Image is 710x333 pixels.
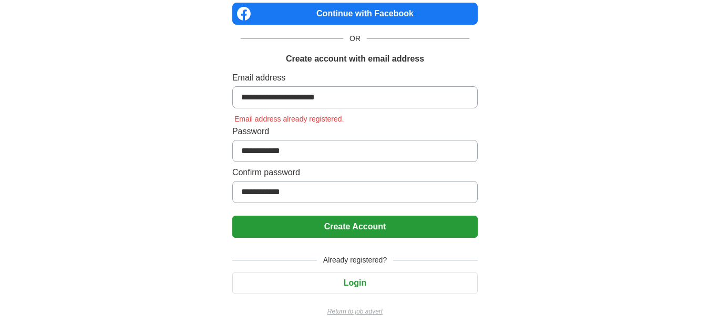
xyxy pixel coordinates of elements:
label: Email address [232,72,478,84]
button: Login [232,272,478,294]
a: Continue with Facebook [232,3,478,25]
span: OR [343,33,367,44]
button: Create Account [232,216,478,238]
span: Email address already registered. [232,115,346,123]
label: Confirm password [232,166,478,179]
h1: Create account with email address [286,53,424,65]
a: Return to job advert [232,307,478,316]
span: Already registered? [317,255,393,266]
label: Password [232,125,478,138]
a: Login [232,278,478,287]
